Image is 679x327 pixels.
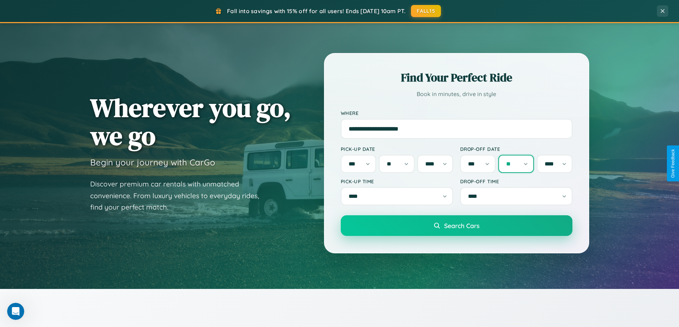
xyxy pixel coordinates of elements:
label: Drop-off Date [460,146,572,152]
p: Discover premium car rentals with unmatched convenience. From luxury vehicles to everyday rides, ... [90,178,268,213]
label: Drop-off Time [460,178,572,184]
label: Where [341,110,572,116]
h2: Find Your Perfect Ride [341,70,572,85]
h1: Wherever you go, we go [90,94,291,150]
iframe: Intercom live chat [7,303,24,320]
p: Book in minutes, drive in style [341,89,572,99]
label: Pick-up Date [341,146,453,152]
button: FALL15 [411,5,441,17]
label: Pick-up Time [341,178,453,184]
span: Search Cars [444,222,479,230]
span: Fall into savings with 15% off for all users! Ends [DATE] 10am PT. [227,7,406,15]
div: Give Feedback [670,149,675,178]
button: Search Cars [341,215,572,236]
h3: Begin your journey with CarGo [90,157,215,168]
